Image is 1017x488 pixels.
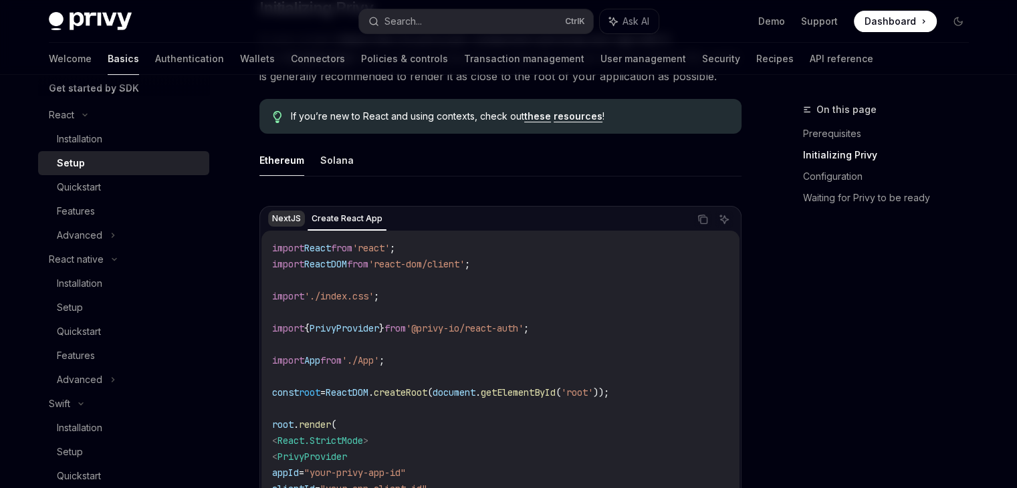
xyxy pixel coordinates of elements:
[291,110,727,123] span: If you’re new to React and using contexts, check out !
[38,271,209,295] a: Installation
[524,110,551,122] a: these
[277,451,347,463] span: PrivyProvider
[810,43,873,75] a: API reference
[368,258,465,270] span: 'react-dom/client'
[865,15,916,28] span: Dashboard
[299,418,331,431] span: render
[38,344,209,368] a: Features
[561,386,593,398] span: 'root'
[427,386,433,398] span: (
[38,464,209,488] a: Quickstart
[272,435,277,447] span: <
[38,440,209,464] a: Setup
[49,43,92,75] a: Welcome
[304,467,406,479] span: "your-privy-app-id"
[57,131,102,147] div: Installation
[320,144,354,176] button: Solana
[277,435,363,447] span: React.StrictMode
[57,203,95,219] div: Features
[465,258,470,270] span: ;
[374,386,427,398] span: createRoot
[273,111,282,123] svg: Tip
[374,290,379,302] span: ;
[326,386,368,398] span: ReactDOM
[379,322,384,334] span: }
[38,320,209,344] a: Quickstart
[702,43,740,75] a: Security
[272,467,299,479] span: appId
[38,127,209,151] a: Installation
[38,199,209,223] a: Features
[593,386,609,398] span: ));
[38,416,209,440] a: Installation
[57,227,102,243] div: Advanced
[38,151,209,175] a: Setup
[304,242,331,254] span: React
[108,43,139,75] a: Basics
[304,322,310,334] span: {
[49,12,132,31] img: dark logo
[299,467,304,479] span: =
[694,211,711,228] button: Copy the contents from the code block
[363,435,368,447] span: >
[390,242,395,254] span: ;
[272,451,277,463] span: <
[272,418,294,431] span: root
[57,468,101,484] div: Quickstart
[291,43,345,75] a: Connectors
[475,386,481,398] span: .
[623,15,649,28] span: Ask AI
[756,43,794,75] a: Recipes
[272,354,304,366] span: import
[352,242,390,254] span: 'react'
[304,258,347,270] span: ReactDOM
[57,179,101,195] div: Quickstart
[758,15,785,28] a: Demo
[554,110,602,122] a: resources
[272,242,304,254] span: import
[272,290,304,302] span: import
[481,386,556,398] span: getElementById
[715,211,733,228] button: Ask AI
[272,322,304,334] span: import
[331,418,336,431] span: (
[565,16,585,27] span: Ctrl K
[57,324,101,340] div: Quickstart
[600,9,659,33] button: Ask AI
[464,43,584,75] a: Transaction management
[38,295,209,320] a: Setup
[384,322,406,334] span: from
[384,13,422,29] div: Search...
[801,15,838,28] a: Support
[308,211,386,227] div: Create React App
[342,354,379,366] span: './App'
[268,211,305,227] div: NextJS
[803,166,980,187] a: Configuration
[299,386,320,398] span: root
[347,258,368,270] span: from
[331,242,352,254] span: from
[304,290,374,302] span: './index.css'
[803,187,980,209] a: Waiting for Privy to be ready
[406,322,524,334] span: '@privy-io/react-auth'
[38,175,209,199] a: Quickstart
[155,43,224,75] a: Authentication
[49,107,74,123] div: React
[854,11,937,32] a: Dashboard
[433,386,475,398] span: document
[803,123,980,144] a: Prerequisites
[803,144,980,166] a: Initializing Privy
[272,386,299,398] span: const
[379,354,384,366] span: ;
[320,386,326,398] span: =
[57,299,83,316] div: Setup
[310,322,379,334] span: PrivyProvider
[49,251,104,267] div: React native
[57,444,83,460] div: Setup
[320,354,342,366] span: from
[49,396,70,412] div: Swift
[556,386,561,398] span: (
[294,418,299,431] span: .
[359,9,593,33] button: Search...CtrlK
[816,102,877,118] span: On this page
